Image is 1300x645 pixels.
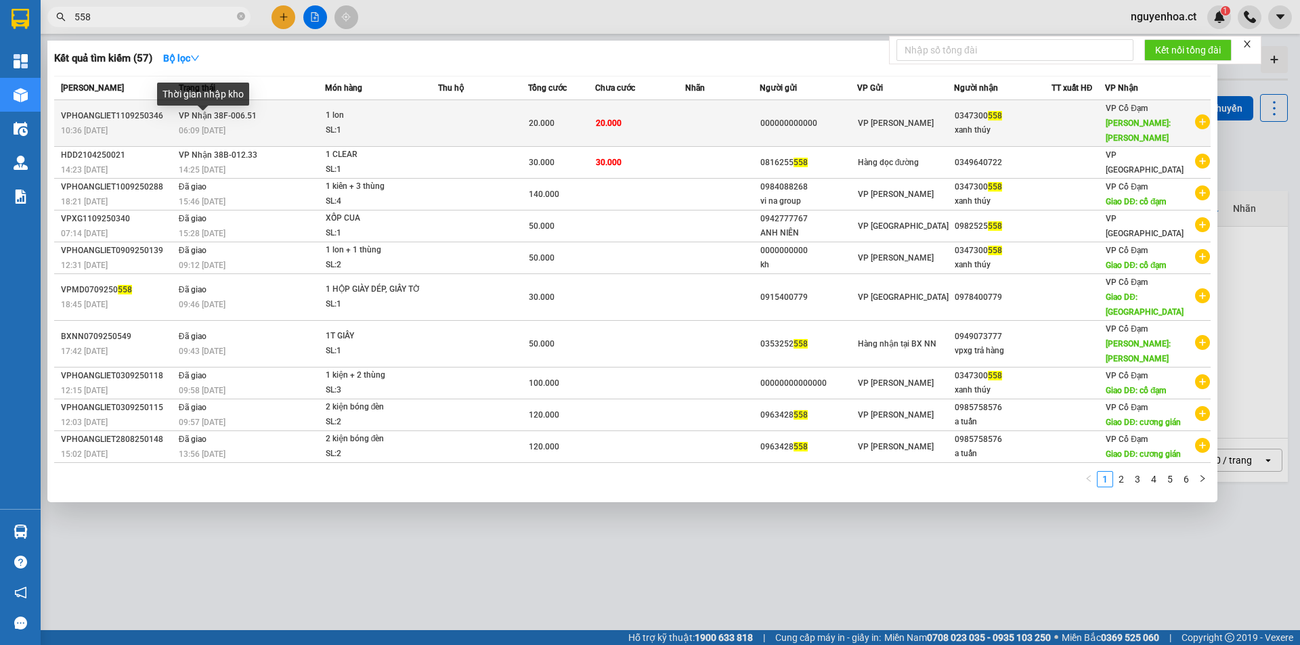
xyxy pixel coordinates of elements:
[12,9,29,29] img: logo-vxr
[529,190,559,199] span: 140.000
[1195,438,1210,453] span: plus-circle
[1130,472,1145,487] a: 3
[529,118,555,128] span: 20.000
[61,283,175,297] div: VPMD0709250
[237,11,245,24] span: close-circle
[1106,386,1166,395] span: Giao DĐ: cổ đạm
[955,369,1051,383] div: 0347300
[595,83,635,93] span: Chưa cước
[529,410,559,420] span: 120.000
[326,108,427,123] div: 1 lon
[794,339,808,349] span: 558
[1106,435,1148,444] span: VP Cổ Đạm
[163,53,200,64] strong: Bộ lọc
[61,330,175,344] div: BXNN0709250549
[326,258,427,273] div: SL: 2
[61,212,175,226] div: VPXG1109250340
[760,337,857,351] div: 0353252
[326,148,427,162] div: 1 CLEAR
[1106,292,1184,317] span: Giao DĐ: [GEOGRAPHIC_DATA]
[1113,471,1129,487] li: 2
[179,300,225,309] span: 09:46 [DATE]
[858,221,949,231] span: VP [GEOGRAPHIC_DATA]
[326,344,427,359] div: SL: 1
[326,368,427,383] div: 1 kiện + 2 thùng
[988,371,1002,380] span: 558
[179,347,225,356] span: 09:43 [DATE]
[955,415,1051,429] div: a tuấn
[1106,449,1181,459] span: Giao DĐ: cương gián
[61,109,175,123] div: VPHOANGLIET1109250346
[760,290,857,305] div: 0915400779
[438,83,464,93] span: Thu hộ
[1085,474,1093,483] span: left
[760,408,857,422] div: 0963428
[955,344,1051,358] div: vpxg trả hàng
[1195,217,1210,232] span: plus-circle
[1106,418,1181,427] span: Giao DĐ: cương gián
[1195,154,1210,169] span: plus-circle
[61,126,108,135] span: 10:36 [DATE]
[179,150,257,160] span: VP Nhận 38B-012.33
[179,229,225,238] span: 15:28 [DATE]
[955,180,1051,194] div: 0347300
[326,179,427,194] div: 1 kiên + 3 thùng
[179,418,225,427] span: 09:57 [DATE]
[61,347,108,356] span: 17:42 [DATE]
[529,378,559,388] span: 100.000
[955,330,1051,344] div: 0949073777
[179,386,225,395] span: 09:58 [DATE]
[858,118,934,128] span: VP [PERSON_NAME]
[1052,83,1093,93] span: TT xuất HĐ
[1129,471,1146,487] li: 3
[61,300,108,309] span: 18:45 [DATE]
[794,442,808,451] span: 558
[61,244,175,258] div: VPHOANGLIET0909250139
[326,243,427,258] div: 1 lon + 1 thùng
[61,180,175,194] div: VPHOANGLIET1009250288
[1106,339,1171,363] span: [PERSON_NAME]: [PERSON_NAME]
[1105,83,1138,93] span: VP Nhận
[760,440,857,454] div: 0963428
[858,339,936,349] span: Hàng nhận tại BX NN
[179,111,257,120] span: VP Nhận 38F-006.51
[760,156,857,170] div: 0816255
[61,261,108,270] span: 12:31 [DATE]
[326,211,427,226] div: XỐP CUA
[179,246,207,255] span: Đã giao
[955,244,1051,258] div: 0347300
[528,83,567,93] span: Tổng cước
[955,383,1051,397] div: xanh thúy
[529,253,555,263] span: 50.000
[14,556,27,569] span: question-circle
[14,190,28,204] img: solution-icon
[1106,182,1148,192] span: VP Cổ Đạm
[61,197,108,206] span: 18:21 [DATE]
[896,39,1133,61] input: Nhập số tổng đài
[1162,471,1178,487] li: 5
[529,292,555,302] span: 30.000
[529,158,555,167] span: 30.000
[326,123,427,138] div: SL: 1
[61,148,175,162] div: HDD2104250021
[529,221,555,231] span: 50.000
[179,261,225,270] span: 09:12 [DATE]
[1106,371,1148,380] span: VP Cổ Đạm
[955,123,1051,137] div: xanh thúy
[1195,185,1210,200] span: plus-circle
[14,586,27,599] span: notification
[1106,197,1166,206] span: Giao DĐ: cổ đạm
[118,285,132,294] span: 558
[858,158,919,167] span: Hàng dọc đường
[685,83,705,93] span: Nhãn
[14,122,28,136] img: warehouse-icon
[1106,403,1148,412] span: VP Cổ Đạm
[179,126,225,135] span: 06:09 [DATE]
[1163,472,1177,487] a: 5
[61,401,175,415] div: VPHOANGLIET0309250115
[955,290,1051,305] div: 0978400779
[760,244,857,258] div: 0000000000
[858,292,949,302] span: VP [GEOGRAPHIC_DATA]
[179,449,225,459] span: 13:56 [DATE]
[955,156,1051,170] div: 0349640722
